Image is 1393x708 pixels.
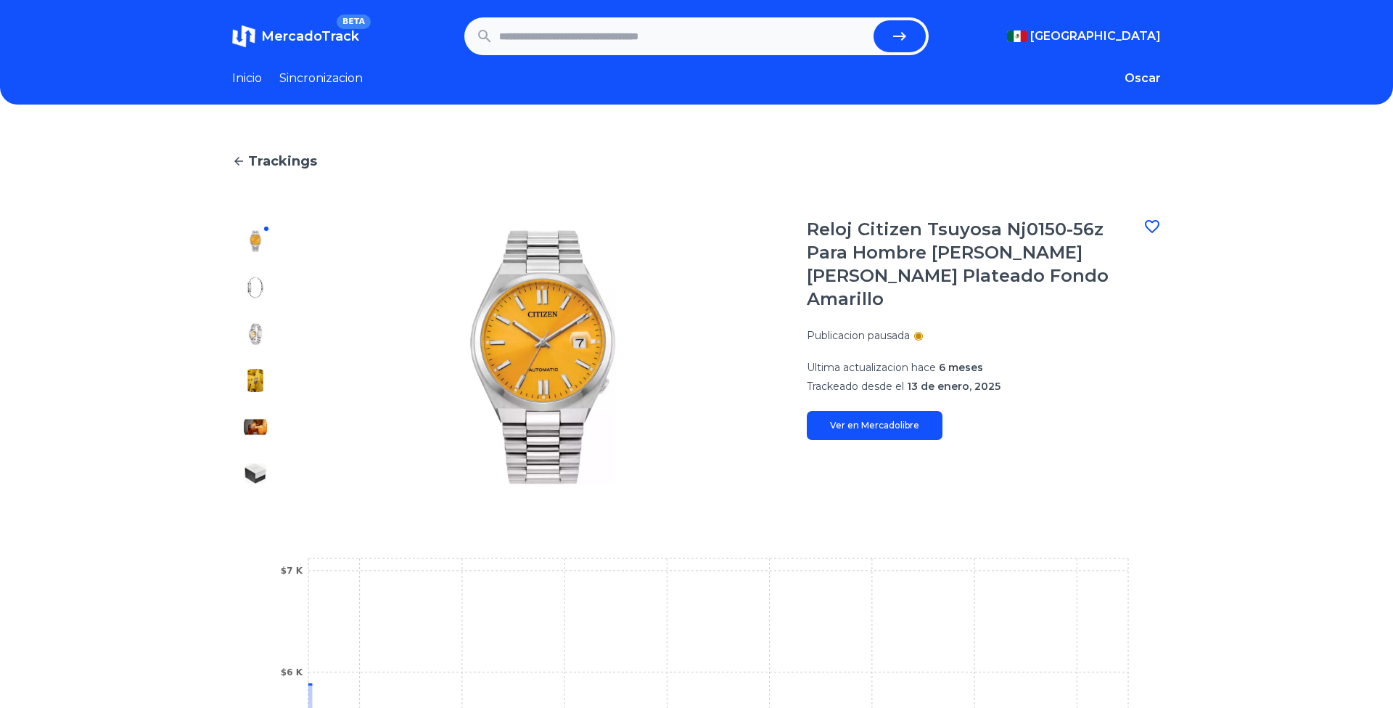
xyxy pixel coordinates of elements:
[281,667,303,678] tspan: $6 K
[244,415,267,439] img: Reloj Citizen Tsuyosa Nj0150-56z Para Hombre Ewatch Correa Plateado Bisel Plateado Fondo Amarillo
[807,380,904,393] span: Trackeado desde el
[807,218,1143,311] h1: Reloj Citizen Tsuyosa Nj0150-56z Para Hombre [PERSON_NAME] [PERSON_NAME] Plateado Fondo Amarillo
[248,151,317,171] span: Trackings
[807,411,942,440] a: Ver en Mercadolibre
[232,25,359,48] a: MercadoTrackBETA
[244,322,267,346] img: Reloj Citizen Tsuyosa Nj0150-56z Para Hombre Ewatch Correa Plateado Bisel Plateado Fondo Amarillo
[244,369,267,392] img: Reloj Citizen Tsuyosa Nj0150-56z Para Hombre Ewatch Correa Plateado Bisel Plateado Fondo Amarillo
[244,229,267,253] img: Reloj Citizen Tsuyosa Nj0150-56z Para Hombre Ewatch Correa Plateado Bisel Plateado Fondo Amarillo
[1030,28,1161,45] span: [GEOGRAPHIC_DATA]
[308,218,778,497] img: Reloj Citizen Tsuyosa Nj0150-56z Para Hombre Ewatch Correa Plateado Bisel Plateado Fondo Amarillo
[807,361,936,374] span: Ultima actualizacion hace
[244,462,267,485] img: Reloj Citizen Tsuyosa Nj0150-56z Para Hombre Ewatch Correa Plateado Bisel Plateado Fondo Amarillo
[337,15,371,29] span: BETA
[1007,28,1161,45] button: [GEOGRAPHIC_DATA]
[232,70,262,87] a: Inicio
[939,361,983,374] span: 6 meses
[232,151,1161,171] a: Trackings
[807,328,910,343] p: Publicacion pausada
[261,28,359,44] span: MercadoTrack
[281,566,303,576] tspan: $7 K
[1007,30,1027,42] img: Mexico
[279,70,363,87] a: Sincronizacion
[232,25,255,48] img: MercadoTrack
[244,276,267,299] img: Reloj Citizen Tsuyosa Nj0150-56z Para Hombre Ewatch Correa Plateado Bisel Plateado Fondo Amarillo
[1125,70,1161,87] button: Oscar
[907,380,1000,393] span: 13 de enero, 2025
